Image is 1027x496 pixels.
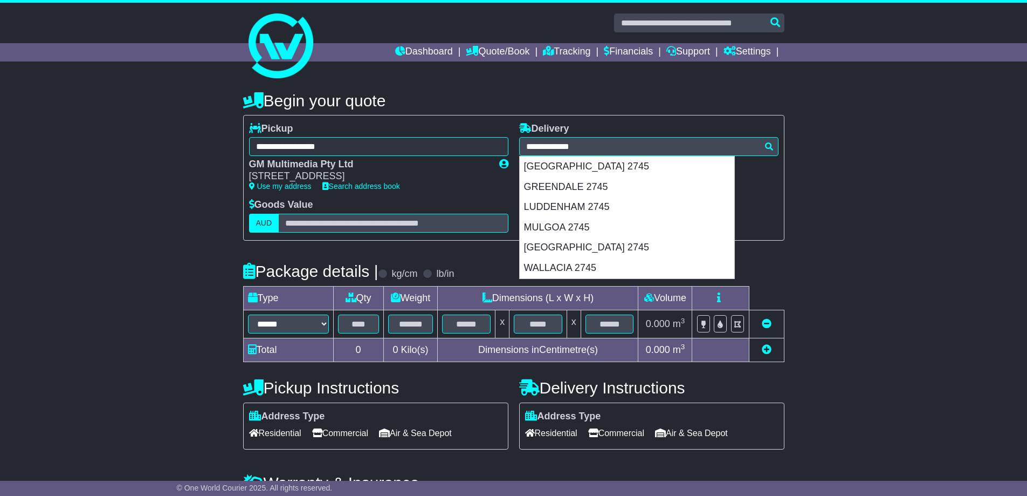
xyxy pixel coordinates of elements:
td: x [495,310,509,338]
div: GREENDALE 2745 [520,177,734,198]
a: Dashboard [395,43,453,62]
a: Financials [604,43,653,62]
h4: Begin your quote [243,92,784,110]
div: [STREET_ADDRESS] [249,171,488,182]
label: Address Type [249,411,325,423]
td: Qty [333,286,383,310]
td: Type [243,286,333,310]
h4: Pickup Instructions [243,379,508,397]
div: GM Multimedia Pty Ltd [249,159,488,171]
h4: Package details | [243,262,378,280]
label: Delivery [519,123,569,135]
td: Volume [638,286,692,310]
h4: Delivery Instructions [519,379,784,397]
td: 0 [333,338,383,362]
span: 0.000 [646,344,670,355]
span: Commercial [312,425,368,441]
a: Settings [723,43,771,62]
span: m [673,344,685,355]
td: x [567,310,581,338]
span: 0.000 [646,318,670,329]
typeahead: Please provide city [519,137,778,156]
div: [GEOGRAPHIC_DATA] 2745 [520,157,734,177]
span: Residential [249,425,301,441]
div: [GEOGRAPHIC_DATA] 2745 [520,237,734,258]
span: Air & Sea Depot [655,425,728,441]
h4: Warranty & Insurance [243,474,784,492]
a: Quote/Book [466,43,529,62]
a: Remove this item [762,318,771,329]
label: Goods Value [249,199,313,211]
td: Weight [383,286,438,310]
label: Address Type [525,411,601,423]
span: Residential [525,425,577,441]
div: WALLACIA 2745 [520,258,734,278]
label: AUD [249,214,279,233]
a: Add new item [762,344,771,355]
span: Commercial [588,425,644,441]
td: Kilo(s) [383,338,438,362]
sup: 3 [681,317,685,325]
span: m [673,318,685,329]
td: Dimensions (L x W x H) [438,286,638,310]
span: Air & Sea Depot [379,425,452,441]
a: Search address book [322,182,400,191]
label: kg/cm [391,268,417,280]
label: lb/in [436,268,454,280]
label: Pickup [249,123,293,135]
span: © One World Courier 2025. All rights reserved. [177,484,333,492]
a: Support [666,43,710,62]
td: Dimensions in Centimetre(s) [438,338,638,362]
div: MULGOA 2745 [520,218,734,238]
div: LUDDENHAM 2745 [520,197,734,218]
td: Total [243,338,333,362]
sup: 3 [681,343,685,351]
a: Use my address [249,182,312,191]
a: Tracking [543,43,590,62]
span: 0 [392,344,398,355]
